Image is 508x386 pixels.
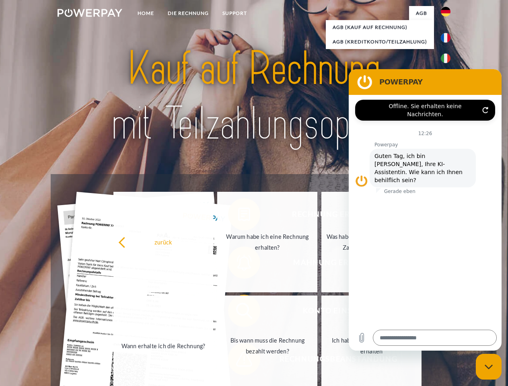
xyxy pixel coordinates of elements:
iframe: Schaltfläche zum Öffnen des Messaging-Fensters; Konversation läuft [476,354,502,380]
img: title-powerpay_de.svg [77,39,431,154]
a: agb [409,6,434,21]
div: Wann erhalte ich die Rechnung? [118,340,209,351]
div: Ich habe nur eine Teillieferung erhalten [326,335,417,357]
img: it [441,53,450,63]
a: AGB (Kreditkonto/Teilzahlung) [326,35,434,49]
div: Warum habe ich eine Rechnung erhalten? [222,231,313,253]
img: de [441,7,450,16]
iframe: Messaging-Fenster [349,69,502,351]
div: Was habe ich noch offen, ist meine Zahlung eingegangen? [326,231,417,253]
a: DIE RECHNUNG [161,6,216,21]
img: fr [441,33,450,43]
a: Was habe ich noch offen, ist meine Zahlung eingegangen? [321,192,422,292]
div: zurück [118,236,209,247]
a: Home [131,6,161,21]
a: SUPPORT [216,6,254,21]
a: AGB (Kauf auf Rechnung) [326,20,434,35]
img: logo-powerpay-white.svg [58,9,122,17]
div: Bis wann muss die Rechnung bezahlt werden? [222,335,313,357]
